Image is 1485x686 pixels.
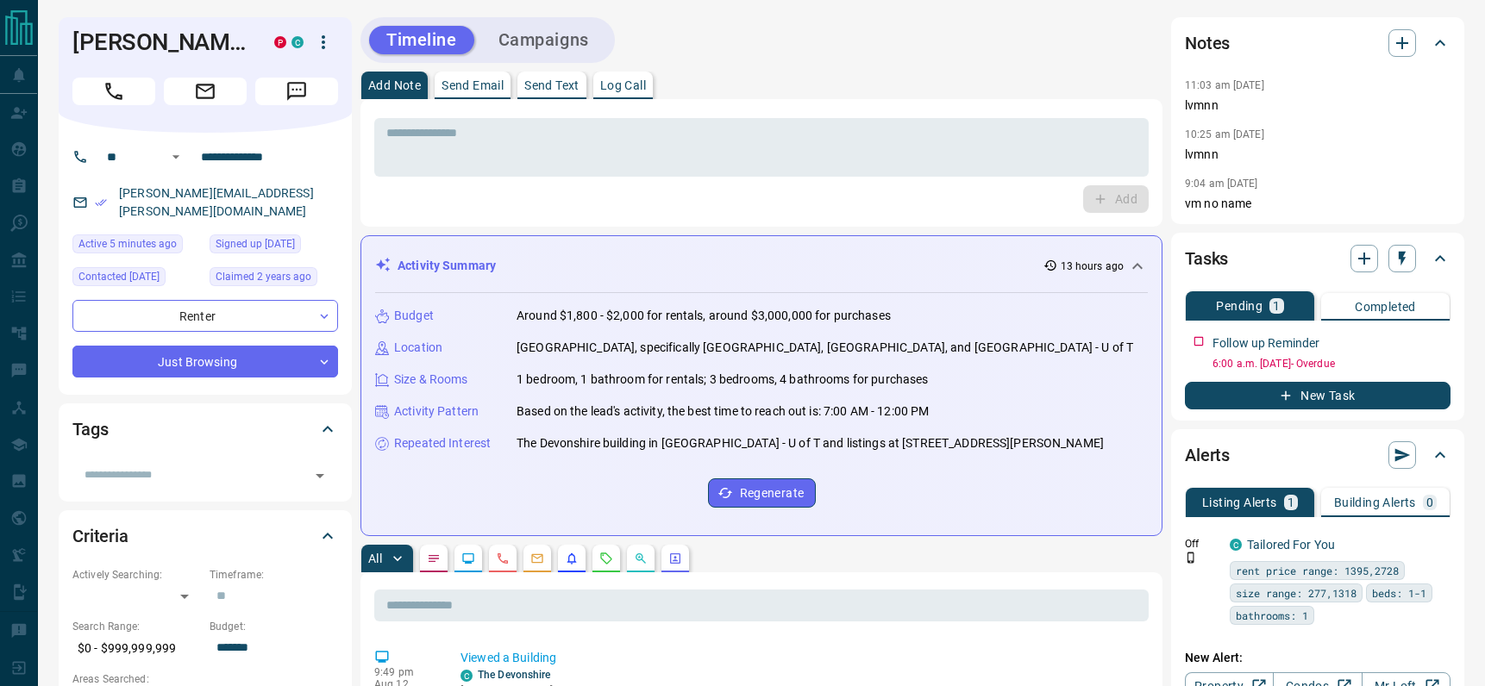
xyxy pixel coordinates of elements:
p: Around $1,800 - $2,000 for rentals, around $3,000,000 for purchases [517,307,891,325]
svg: Email Verified [95,196,107,209]
svg: Opportunities [634,552,648,565]
p: Budget [394,307,434,325]
a: [PERSON_NAME][EMAIL_ADDRESS][PERSON_NAME][DOMAIN_NAME] [119,186,314,218]
p: Repeated Interest [394,434,491,452]
h2: Criteria [72,522,128,550]
div: Renter [72,300,338,332]
svg: Calls [496,552,510,565]
p: Activity Pattern [394,402,479,421]
svg: Push Notification Only [1185,552,1197,564]
h1: [PERSON_NAME] [72,28,248,56]
p: Follow up Reminder [1212,334,1319,352]
p: lvmnn [1185,146,1451,164]
p: 1 [1288,496,1294,508]
p: The Devonshire building in [GEOGRAPHIC_DATA] - U of T and listings at [STREET_ADDRESS][PERSON_NAME] [517,434,1104,452]
span: Call [72,78,155,105]
p: vm no name [1185,195,1451,213]
div: Alerts [1185,434,1451,476]
span: Claimed 2 years ago [216,268,311,285]
span: Email [164,78,247,105]
p: $0 - $999,999,999 [72,634,201,663]
p: Send Text [524,79,580,91]
span: beds: 1-1 [1372,584,1426,602]
p: 13 hours ago [1061,259,1124,274]
p: Add Note [368,79,421,91]
p: Location [394,339,442,357]
span: Signed up [DATE] [216,235,295,253]
span: Contacted [DATE] [78,268,160,285]
div: Mon Nov 13 2017 [210,234,338,259]
span: size range: 277,1318 [1236,584,1357,602]
p: Viewed a Building [461,649,1142,667]
p: Search Range: [72,619,201,634]
span: rent price range: 1395,2728 [1236,562,1399,579]
a: The Devonshire [478,669,551,681]
p: 6:00 a.m. [DATE] - Overdue [1212,356,1451,371]
p: Size & Rooms [394,371,468,389]
p: Building Alerts [1334,496,1416,508]
p: 1 [1273,300,1280,312]
p: 10:25 am [DATE] [1185,128,1264,140]
span: bathrooms: 1 [1236,607,1308,624]
p: Completed [1355,301,1416,313]
div: Just Browsing [72,346,338,377]
p: Budget: [210,619,338,634]
svg: Listing Alerts [565,552,579,565]
div: Thu May 18 2023 [210,267,338,291]
button: Campaigns [481,26,606,54]
div: condos.ca [291,36,304,48]
p: Log Call [600,79,646,91]
div: condos.ca [1230,539,1242,551]
div: Tasks [1185,238,1451,279]
div: Notes [1185,22,1451,64]
svg: Emails [530,552,544,565]
p: 11:03 am [DATE] [1185,79,1264,91]
h2: Tags [72,415,108,443]
span: Message [255,78,338,105]
p: lvmnn [1185,97,1451,115]
svg: Notes [427,552,441,565]
p: Off [1185,536,1219,552]
span: Active 5 minutes ago [78,235,177,253]
p: [GEOGRAPHIC_DATA], specifically [GEOGRAPHIC_DATA], [GEOGRAPHIC_DATA], and [GEOGRAPHIC_DATA] - U of T [517,339,1133,357]
button: Regenerate [708,478,816,508]
div: Criteria [72,515,338,557]
p: 0 [1426,496,1433,508]
h2: Notes [1185,29,1230,57]
p: Listing Alerts [1202,496,1277,508]
p: New Alert: [1185,649,1451,667]
div: Tue Aug 12 2025 [72,234,201,259]
h2: Alerts [1185,441,1230,469]
p: All [368,552,382,564]
div: Activity Summary13 hours ago [375,250,1148,282]
p: Activity Summary [398,257,496,275]
p: Send Email [442,79,504,91]
p: 1 bedroom, 1 bathroom for rentals; 3 bedrooms, 4 bathrooms for purchases [517,371,928,389]
h2: Tasks [1185,245,1228,272]
p: Pending [1216,300,1263,312]
p: Timeframe: [210,567,338,583]
p: 9:49 pm [374,666,435,678]
p: Based on the lead's activity, the best time to reach out is: 7:00 AM - 12:00 PM [517,402,929,421]
button: New Task [1185,382,1451,409]
p: Actively Searching: [72,567,201,583]
div: Fri May 19 2023 [72,267,201,291]
button: Timeline [369,26,474,54]
svg: Requests [599,552,613,565]
a: Tailored For You [1247,538,1335,552]
svg: Agent Actions [668,552,682,565]
div: Tags [72,408,338,450]
button: Open [166,147,186,167]
button: Open [308,464,332,488]
div: property.ca [274,36,286,48]
svg: Lead Browsing Activity [461,552,475,565]
p: 9:04 am [DATE] [1185,178,1258,190]
div: condos.ca [461,670,473,682]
